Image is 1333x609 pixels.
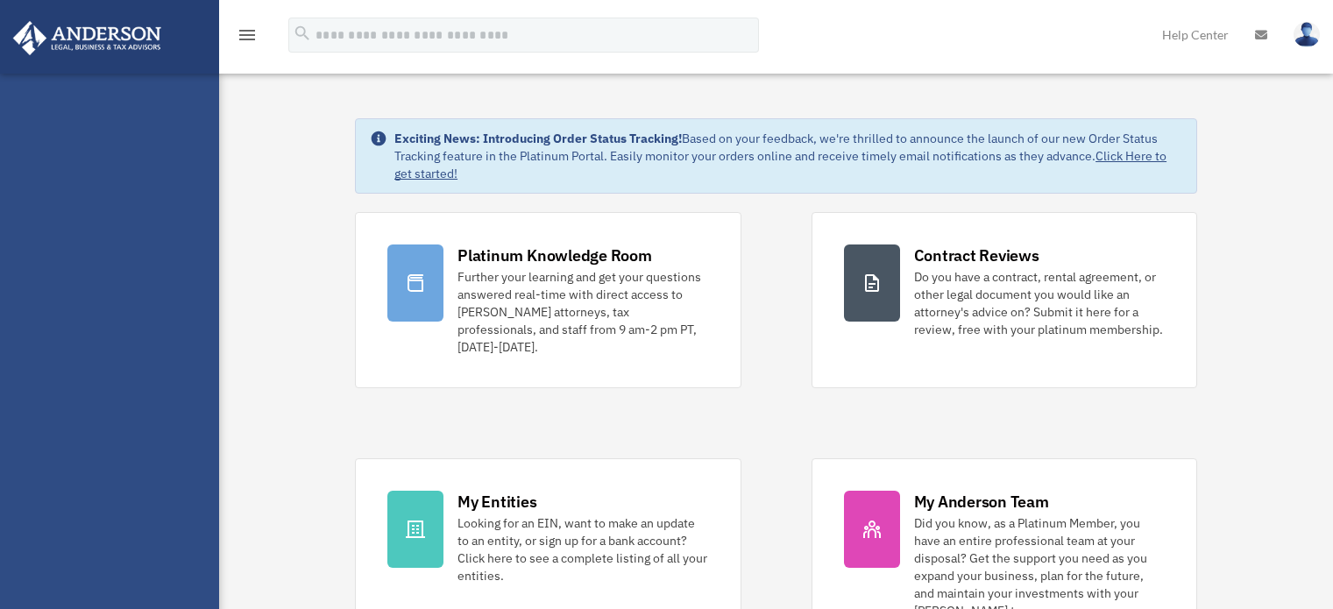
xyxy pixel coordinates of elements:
img: Anderson Advisors Platinum Portal [8,21,167,55]
div: Platinum Knowledge Room [457,244,652,266]
strong: Exciting News: Introducing Order Status Tracking! [394,131,682,146]
div: Looking for an EIN, want to make an update to an entity, or sign up for a bank account? Click her... [457,514,708,584]
div: My Entities [457,491,536,513]
a: Platinum Knowledge Room Further your learning and get your questions answered real-time with dire... [355,212,741,388]
i: search [293,24,312,43]
div: Contract Reviews [914,244,1039,266]
a: Click Here to get started! [394,148,1166,181]
i: menu [237,25,258,46]
div: Based on your feedback, we're thrilled to announce the launch of our new Order Status Tracking fe... [394,130,1182,182]
div: My Anderson Team [914,491,1049,513]
a: menu [237,31,258,46]
div: Further your learning and get your questions answered real-time with direct access to [PERSON_NAM... [457,268,708,356]
div: Do you have a contract, rental agreement, or other legal document you would like an attorney's ad... [914,268,1165,338]
img: User Pic [1294,22,1320,47]
a: Contract Reviews Do you have a contract, rental agreement, or other legal document you would like... [812,212,1197,388]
